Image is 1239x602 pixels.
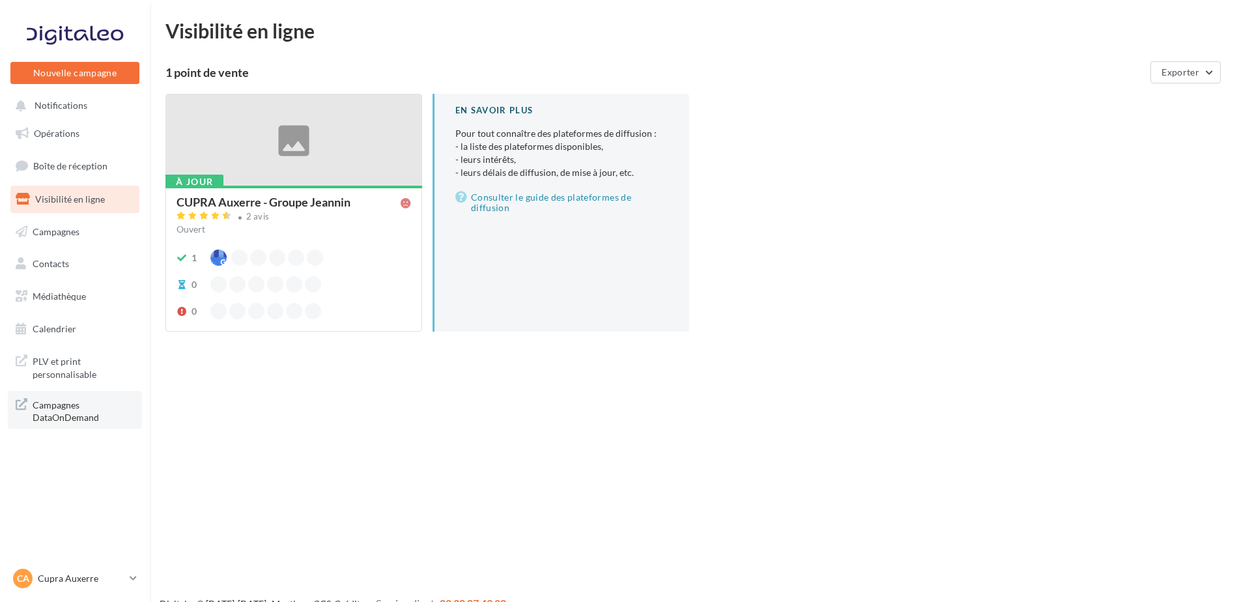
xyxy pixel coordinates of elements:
span: Notifications [35,100,87,111]
p: Cupra Auxerre [38,572,124,585]
span: Calendrier [33,323,76,334]
span: Boîte de réception [33,160,107,171]
p: Pour tout connaître des plateformes de diffusion : [455,127,668,179]
div: 0 [192,278,197,291]
a: 2 avis [177,210,411,225]
span: Contacts [33,258,69,269]
a: Opérations [8,120,142,147]
div: 2 avis [246,212,270,221]
span: PLV et print personnalisable [33,352,134,380]
div: En savoir plus [455,104,668,117]
li: - leurs intérêts, [455,153,668,166]
li: - leurs délais de diffusion, de mise à jour, etc. [455,166,668,179]
div: À jour [165,175,223,189]
span: Médiathèque [33,291,86,302]
a: CA Cupra Auxerre [10,566,139,591]
div: Visibilité en ligne [165,21,1223,40]
li: - la liste des plateformes disponibles, [455,140,668,153]
button: Nouvelle campagne [10,62,139,84]
span: Campagnes [33,225,79,236]
span: Ouvert [177,223,205,235]
span: CA [17,572,29,585]
span: Exporter [1161,66,1199,78]
span: Visibilité en ligne [35,193,105,205]
a: Contacts [8,250,142,278]
a: PLV et print personnalisable [8,347,142,386]
div: 1 point de vente [165,66,1145,78]
a: Médiathèque [8,283,142,310]
span: Opérations [34,128,79,139]
div: 1 [192,251,197,265]
button: Exporter [1150,61,1221,83]
a: Campagnes DataOnDemand [8,391,142,429]
a: Boîte de réception [8,152,142,180]
a: Visibilité en ligne [8,186,142,213]
a: Consulter le guide des plateformes de diffusion [455,190,668,216]
span: Campagnes DataOnDemand [33,396,134,424]
div: 0 [192,305,197,318]
div: CUPRA Auxerre - Groupe Jeannin [177,196,350,208]
a: Calendrier [8,315,142,343]
a: Campagnes [8,218,142,246]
